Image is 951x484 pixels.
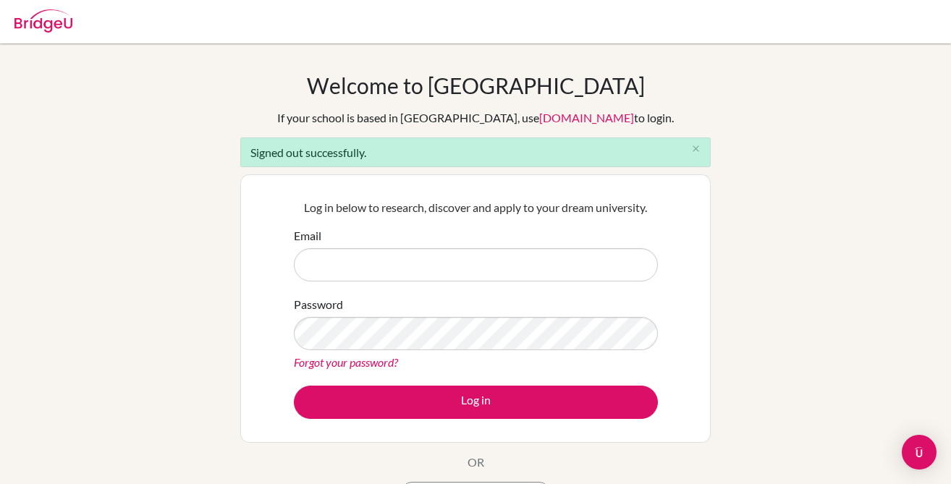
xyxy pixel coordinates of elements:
[294,296,343,313] label: Password
[307,72,645,98] h1: Welcome to [GEOGRAPHIC_DATA]
[14,9,72,33] img: Bridge-U
[277,109,674,127] div: If your school is based in [GEOGRAPHIC_DATA], use to login.
[690,143,701,154] i: close
[468,454,484,471] p: OR
[681,138,710,160] button: Close
[294,355,398,369] a: Forgot your password?
[539,111,634,124] a: [DOMAIN_NAME]
[294,227,321,245] label: Email
[294,386,658,419] button: Log in
[240,137,711,167] div: Signed out successfully.
[294,199,658,216] p: Log in below to research, discover and apply to your dream university.
[902,435,937,470] div: Open Intercom Messenger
